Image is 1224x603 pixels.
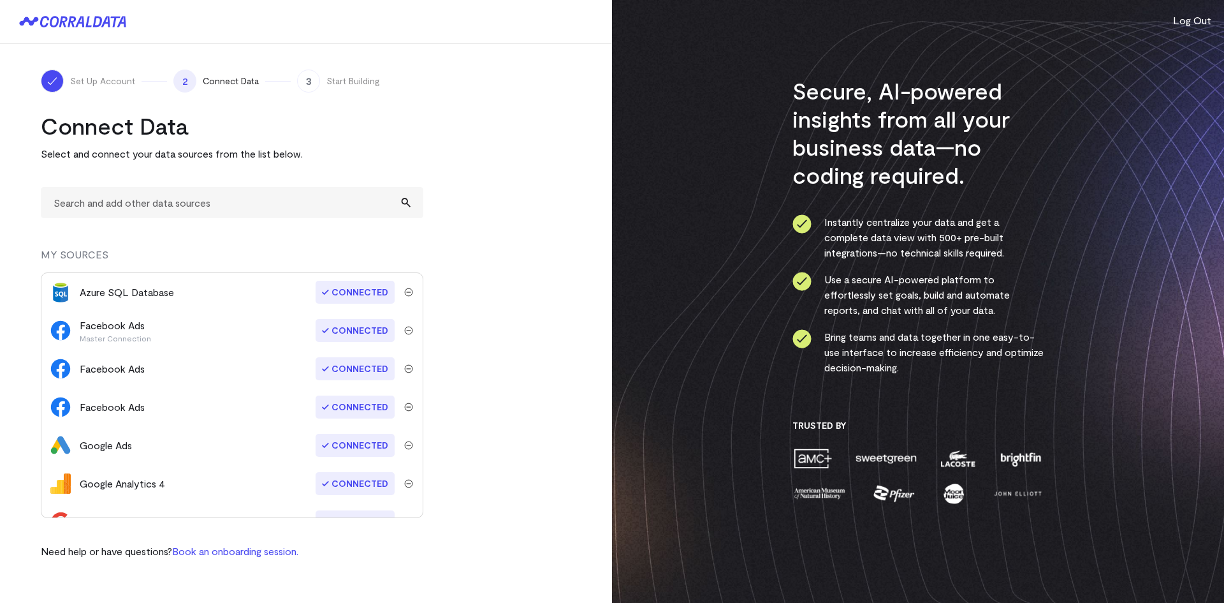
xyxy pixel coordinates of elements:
span: Connected [316,510,395,533]
img: trash-ca1c80e1d16ab71a5036b7411d6fcb154f9f8364eee40f9fb4e52941a92a1061.svg [404,403,413,412]
p: Need help or have questions? [41,544,298,559]
div: Google Ads [80,438,132,453]
img: brightfin-814104a60bf555cbdbde4872c1947232c4c7b64b86a6714597b672683d806f7b.png [998,447,1044,470]
img: amc-451ba355745a1e68da4dd692ff574243e675d7a235672d558af61b69e36ec7f3.png [792,447,833,470]
img: ico-check-circle-0286c843c050abce574082beb609b3a87e49000e2dbcf9c8d101413686918542.svg [792,329,812,348]
span: Connect Data [203,75,259,87]
img: google_ads-1b58f43bd7feffc8709b649899e0ff922d69da16945e3967161387f108ed8d2f.png [50,435,71,456]
span: Connected [316,281,395,304]
img: azure_sql_db-7f74617523827828b230f93eaea4887523d10b5ac07c87857ca69d7fb27b69fc.png [50,282,71,302]
li: Bring teams and data together in one easy-to-use interface to increase efficiency and optimize de... [792,329,1044,375]
div: MY SOURCES [41,247,423,272]
div: Azure SQL Database [80,285,174,300]
img: trash-ca1c80e1d16ab71a5036b7411d6fcb154f9f8364eee40f9fb4e52941a92a1061.svg [404,326,413,335]
span: 2 [173,70,196,93]
li: Instantly centralize your data and get a complete data view with 500+ pre-built integrations—no t... [792,214,1044,260]
img: google_search_console-533018f47109e27854675e05648670b4c91e2b0b85dcd29c19f4119de3c9a0a5.svg [50,512,71,532]
li: Use a secure AI-powered platform to effortlessly set goals, build and automate reports, and chat ... [792,272,1044,318]
h3: Trusted By [792,420,1044,431]
input: Search and add other data sources [41,187,423,218]
h2: Connect Data [41,112,423,140]
img: moon-juice-8ce53f195c39be87c9a230f0550ad6397bce459ce93e102f0ba2bdfd7b7a5226.png [941,482,966,505]
p: Select and connect your data sources from the list below. [41,146,423,161]
img: pfizer-ec50623584d330049e431703d0cb127f675ce31f452716a68c3f54c01096e829.png [872,482,916,505]
img: ico-check-circle-0286c843c050abce574082beb609b3a87e49000e2dbcf9c8d101413686918542.svg [792,214,812,234]
img: sweetgreen-51a9cfd6e7f577b5d2973e4b74db2d3c444f7f1023d7d3914010f7123f825463.png [854,447,918,470]
span: Set Up Account [70,75,135,87]
span: Start Building [326,75,380,87]
img: google_analytics_4-633564437f1c5a1f80ed481c8598e5be587fdae20902a9d236da8b1a77aec1de.svg [50,473,71,494]
img: john-elliott-7c54b8592a34f024266a72de9d15afc68813465291e207b7f02fde802b847052.png [992,482,1044,505]
img: facebook_ads-70f54adf8324fd366a4dad5aa4e8dc3a193daeb41612ad8aba5915164cc799be.svg [50,320,71,341]
span: Connected [316,396,395,419]
div: Facebook Ads [80,399,145,415]
span: 3 [297,70,320,93]
img: trash-ca1c80e1d16ab71a5036b7411d6fcb154f9f8364eee40f9fb4e52941a92a1061.svg [404,441,413,450]
button: Log Out [1173,13,1211,28]
span: Connected [316,319,395,342]
img: ico-check-white-f112bc9ae5b8eaea75d262091fbd3bded7988777ca43907c4685e8c0583e79cb.svg [46,75,59,87]
h3: Secure, AI-powered insights from all your business data—no coding required. [792,77,1044,189]
span: Connected [316,434,395,457]
div: Google Search Console [80,514,187,530]
a: Book an onboarding session. [172,545,298,557]
span: Connected [316,357,395,380]
img: trash-ca1c80e1d16ab71a5036b7411d6fcb154f9f8364eee40f9fb4e52941a92a1061.svg [404,479,413,488]
img: trash-ca1c80e1d16ab71a5036b7411d6fcb154f9f8364eee40f9fb4e52941a92a1061.svg [404,364,413,373]
p: Master Connection [80,333,151,343]
img: facebook_ads-70f54adf8324fd366a4dad5aa4e8dc3a193daeb41612ad8aba5915164cc799be.svg [50,359,71,379]
img: amnh-fc366fa550d3bbd8e1e85a3040e65cc9710d0bea3abcf147aa05e3a03bbbee56.png [792,482,847,505]
div: Google Analytics 4 [80,476,165,491]
img: ico-check-circle-0286c843c050abce574082beb609b3a87e49000e2dbcf9c8d101413686918542.svg [792,272,812,291]
div: Facebook Ads [80,318,151,343]
img: lacoste-ee8d7bb45e342e37306c36566003b9a215fb06da44313bcf359925cbd6d27eb6.png [939,447,977,470]
img: facebook_ads-70f54adf8324fd366a4dad5aa4e8dc3a193daeb41612ad8aba5915164cc799be.svg [50,397,71,417]
span: Connected [316,472,395,495]
img: trash-ca1c80e1d16ab71a5036b7411d6fcb154f9f8364eee40f9fb4e52941a92a1061.svg [404,288,413,297]
div: Facebook Ads [80,361,145,376]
